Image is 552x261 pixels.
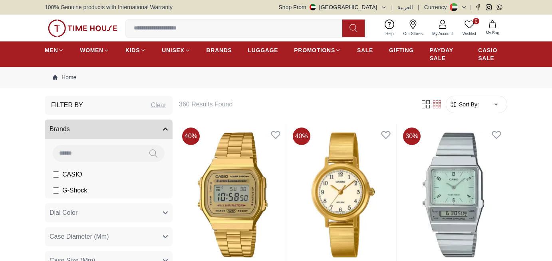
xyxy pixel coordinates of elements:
input: CASIO [53,171,59,178]
span: Dial Color [50,208,77,218]
img: ... [48,20,117,37]
input: G-Shock [53,187,59,194]
span: KIDS [125,46,140,54]
button: Brands [45,120,173,139]
span: 40 % [293,128,310,145]
div: Currency [424,3,450,11]
span: Brands [50,124,70,134]
a: 0Wishlist [458,18,481,38]
span: Sort By: [457,100,479,108]
span: BRANDS [207,46,232,54]
span: My Bag [483,30,502,36]
span: | [391,3,393,11]
a: BRANDS [207,43,232,57]
a: UNISEX [162,43,190,57]
a: PAYDAY SALE [430,43,462,65]
span: Our Stores [400,31,426,37]
a: SALE [357,43,373,57]
span: 100% Genuine products with International Warranty [45,3,173,11]
a: Whatsapp [496,4,502,10]
span: Help [382,31,397,37]
div: Clear [151,100,166,110]
button: Case Diameter (Mm) [45,227,173,246]
span: MEN [45,46,58,54]
a: Instagram [486,4,492,10]
span: WOMEN [80,46,103,54]
button: Shop From[GEOGRAPHIC_DATA] [279,3,387,11]
span: | [470,3,472,11]
button: Dial Color [45,203,173,222]
a: Home [53,73,76,81]
a: Our Stores [399,18,427,38]
span: GIFTING [389,46,414,54]
span: CASIO [62,170,82,179]
button: My Bag [481,19,504,37]
a: KIDS [125,43,146,57]
span: Case Diameter (Mm) [50,232,109,241]
a: GIFTING [389,43,414,57]
span: 30 % [403,128,421,145]
span: | [418,3,419,11]
img: United Arab Emirates [310,4,316,10]
button: Sort By: [449,100,479,108]
span: PROMOTIONS [294,46,335,54]
span: 40 % [182,128,200,145]
span: UNISEX [162,46,184,54]
span: 0 [473,18,479,24]
a: PROMOTIONS [294,43,341,57]
a: LUGGAGE [248,43,278,57]
a: WOMEN [80,43,109,57]
h6: 360 Results Found [179,100,411,109]
a: CASIO SALE [478,43,507,65]
span: CASIO SALE [478,46,507,62]
h3: Filter By [51,100,83,110]
span: My Account [429,31,456,37]
span: SALE [357,46,373,54]
span: Wishlist [459,31,479,37]
span: LUGGAGE [248,46,278,54]
span: G-Shock [62,186,87,195]
button: العربية [397,3,413,11]
span: PAYDAY SALE [430,46,462,62]
nav: Breadcrumb [45,67,507,88]
a: MEN [45,43,64,57]
a: Facebook [475,4,481,10]
a: Help [381,18,399,38]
